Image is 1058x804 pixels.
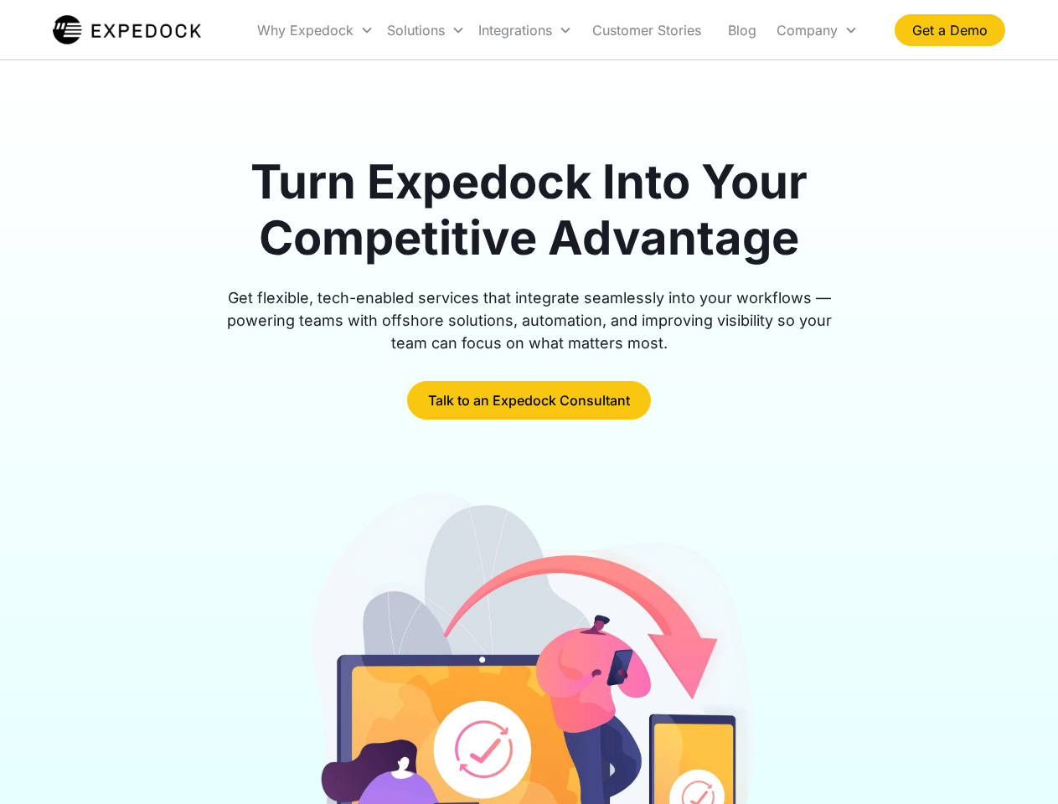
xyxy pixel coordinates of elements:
[250,2,380,59] div: Why Expedock
[208,154,851,266] h1: Turn Expedock Into Your Competitive Advantage
[407,381,651,420] a: Talk to an Expedock Consultant
[974,724,1058,804] iframe: Chat Widget
[53,13,201,47] img: Expedock Logo
[579,2,715,59] a: Customer Stories
[770,2,864,59] div: Company
[478,22,552,39] div: Integrations
[387,22,445,39] div: Solutions
[895,14,1005,46] a: Get a Demo
[208,286,851,354] div: Get flexible, tech-enabled services that integrate seamlessly into your workflows — powering team...
[380,2,472,59] div: Solutions
[53,13,201,47] a: home
[777,22,838,39] div: Company
[715,2,770,59] a: Blog
[472,2,579,59] div: Integrations
[257,22,354,39] div: Why Expedock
